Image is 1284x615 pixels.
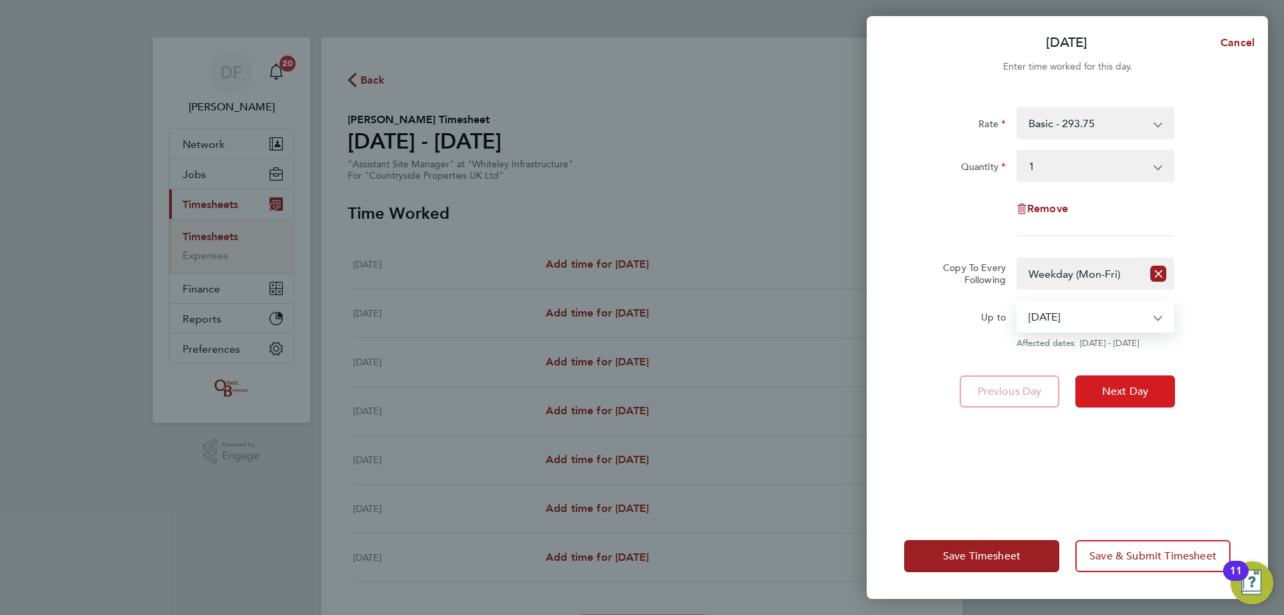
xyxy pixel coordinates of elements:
[1230,561,1273,604] button: Open Resource Center, 11 new notifications
[943,549,1021,563] span: Save Timesheet
[1150,259,1166,288] button: Reset selection
[1216,36,1255,49] span: Cancel
[1016,338,1174,349] span: Affected dates: [DATE] - [DATE]
[1075,540,1230,572] button: Save & Submit Timesheet
[904,540,1059,572] button: Save Timesheet
[1230,571,1242,588] div: 11
[1102,385,1148,398] span: Next Day
[932,262,1006,286] label: Copy To Every Following
[1027,202,1068,215] span: Remove
[1075,375,1175,408] button: Next Day
[867,59,1268,75] div: Enter time worked for this day.
[1199,29,1268,56] button: Cancel
[978,118,1006,134] label: Rate
[1016,203,1068,214] button: Remove
[981,311,1006,327] label: Up to
[1089,549,1216,563] span: Save & Submit Timesheet
[1046,33,1087,52] p: [DATE]
[961,161,1006,177] label: Quantity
